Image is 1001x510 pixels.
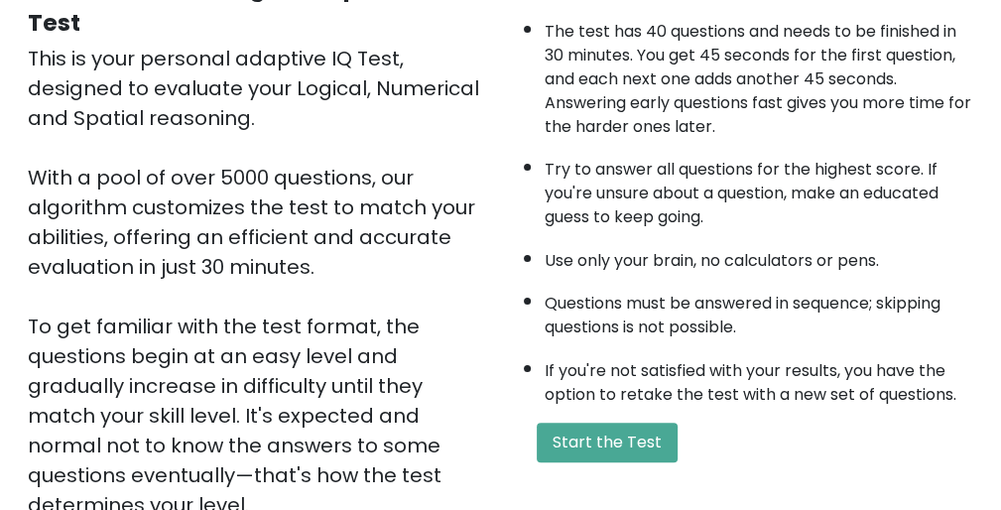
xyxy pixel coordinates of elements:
li: Use only your brain, no calculators or pens. [545,239,974,273]
li: The test has 40 questions and needs to be finished in 30 minutes. You get 45 seconds for the firs... [545,10,974,139]
button: Start the Test [537,423,678,462]
li: Try to answer all questions for the highest score. If you're unsure about a question, make an edu... [545,148,974,229]
li: If you're not satisfied with your results, you have the option to retake the test with a new set ... [545,349,974,407]
li: Questions must be answered in sequence; skipping questions is not possible. [545,282,974,339]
